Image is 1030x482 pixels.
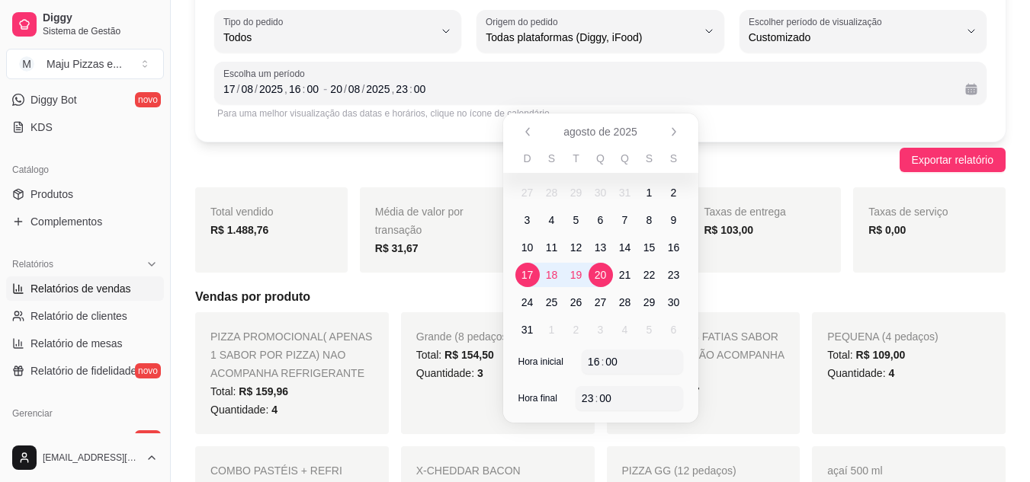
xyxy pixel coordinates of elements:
div: minuto, [598,391,613,406]
span: R$ 154,50 [444,349,494,361]
div: minuto, [604,354,619,369]
div: , [390,81,396,97]
span: 31 [521,322,534,337]
span: sábado, 9 de agosto de 2025 [662,208,686,232]
span: Relatório de clientes [30,308,127,324]
span: 11 [546,240,558,255]
button: Select a team [6,49,164,79]
span: 14 [619,240,631,255]
button: Anterior [515,120,540,144]
span: 23 [668,267,680,282]
span: Todas plataformas (Diggy, iFood) [486,30,696,45]
span: Taxas de entrega [704,206,785,218]
div: : [301,81,307,97]
span: sábado, 6 de setembro de 2025 [662,318,686,342]
span: 1 [647,185,653,200]
span: sexta-feira, 8 de agosto de 2025 [637,208,662,232]
span: COMBO PASTÉIS + REFRI [210,464,342,477]
div: Para uma melhor visualização das datas e horários, clique no ícone de calendário. [217,107,983,120]
span: terça-feira, 26 de agosto de 2025 [564,290,589,314]
div: minuto, Data final, [412,81,428,97]
div: ano, Data inicial, [258,81,284,97]
h5: Vendas por produto [195,288,1006,306]
span: 21 [619,267,631,282]
span: R$ 109,00 [856,349,906,361]
span: 29 [643,295,656,310]
span: quarta-feira, 27 de agosto de 2025 [589,290,613,314]
span: R$ 159,96 [239,385,288,397]
span: domingo, 31 de agosto de 2025 [515,318,540,342]
span: 30 [668,295,680,310]
span: Hoje, quinta-feira, 21 de agosto de 2025 [613,263,637,287]
strong: R$ 1.488,76 [210,224,268,236]
div: hora, Data final, [394,81,409,97]
span: quarta-feira, 6 de agosto de 2025 [589,208,613,232]
span: quarta-feira, 30 de julho de 2025 [589,180,613,205]
span: T [573,151,579,166]
div: Data inicial [223,80,320,98]
span: domingo, 27 de julho de 2025 [515,180,540,205]
span: - [323,80,327,98]
span: Customizado [749,30,959,45]
span: 9 [671,212,677,228]
span: terça-feira, 12 de agosto de 2025 [564,235,589,260]
span: 26 [570,295,582,310]
div: minuto, Data inicial, [305,81,320,97]
strong: R$ 103,00 [704,224,753,236]
div: mês, Data final, [347,81,362,97]
span: Total vendido [210,206,274,218]
div: hora, [586,354,602,369]
span: sexta-feira, 5 de setembro de 2025 [637,318,662,342]
span: domingo, 10 de agosto de 2025 [515,235,540,260]
span: 22 [643,267,656,282]
table: agosto de 2025 [503,150,698,343]
span: X-CHEDDAR BACON [416,464,521,477]
span: sexta-feira, 22 de agosto de 2025 [637,263,662,287]
div: : [593,391,599,406]
span: 3 [477,367,483,379]
span: sábado, 30 de agosto de 2025 [662,290,686,314]
div: / [360,81,366,97]
span: 8 [647,212,653,228]
span: 6 [598,212,604,228]
span: Hora inicial [518,356,563,368]
span: sexta-feira, 1 de agosto de 2025 [637,180,662,205]
div: dia, Data final, [329,81,344,97]
span: quarta-feira, 3 de setembro de 2025 [589,318,613,342]
span: agosto de 2025 [563,124,637,139]
span: Intervalo selecionado: domingo, 17 de agosto a quarta-feira, 20 de agosto de 2025, domingo, 17 de... [515,263,540,287]
span: Intervalo selecionado: domingo, 17 de agosto a quarta-feira, 20 de agosto de 2025, quarta-feira, ... [589,263,613,287]
span: 28 [546,185,558,200]
span: segunda-feira, 18 de agosto de 2025 selecionado [540,263,564,287]
span: sábado, 23 de agosto de 2025 [662,263,686,287]
div: : [408,81,414,97]
div: dia, Data inicial, [222,81,237,97]
span: 4 [622,322,628,337]
span: terça-feira, 19 de agosto de 2025 selecionado [564,263,589,287]
span: Q [621,151,629,166]
span: quinta-feira, 4 de setembro de 2025 [613,318,637,342]
span: sexta-feira, 15 de agosto de 2025 [637,235,662,260]
span: segunda-feira, 25 de agosto de 2025 [540,290,564,314]
span: Taxas de serviço [868,206,948,218]
span: 25 [546,295,558,310]
span: terça-feira, 2 de setembro de 2025 [564,318,589,342]
span: PIZZA PROMOCIONAL( APENAS 1 SABOR POR PIZZA) NAO ACOMPANHA REFRIGERANTE [210,330,372,379]
div: Data final [330,80,953,98]
span: 2 [573,322,579,337]
span: Hora final [518,392,557,404]
span: Q [596,151,605,166]
span: S [670,151,677,166]
div: / [342,81,348,97]
div: ano, Data final, [364,81,391,97]
span: 5 [573,212,579,228]
span: PIZZA GG (12 pedaços) [622,464,736,477]
span: Média de valor por transação [375,206,464,236]
span: Grande (8 pedaços) [416,330,512,343]
span: 24 [521,295,534,310]
span: quinta-feira, 14 de agosto de 2025 [613,235,637,260]
span: PEQUENA (4 pedaços) [827,330,939,343]
span: 2 [671,185,677,200]
span: 17 [521,267,534,282]
span: Complementos [30,214,102,229]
